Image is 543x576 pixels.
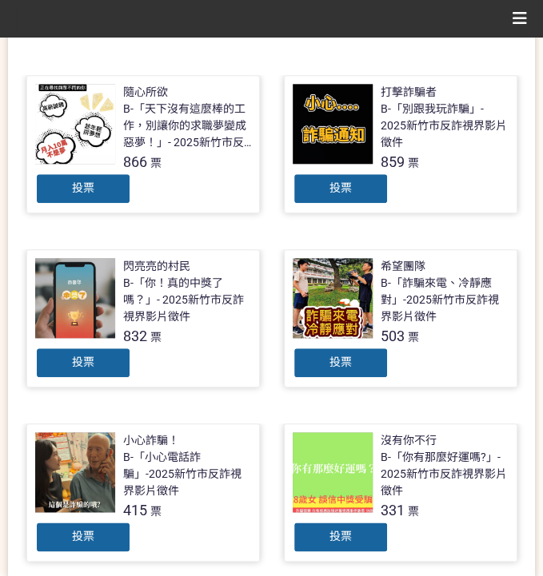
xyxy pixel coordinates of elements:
[123,153,147,170] span: 866
[123,502,147,518] span: 415
[123,275,251,325] div: B-「你！真的中獎了嗎？」- 2025新竹市反詐視界影片徵件
[329,181,352,194] span: 投票
[381,153,405,170] span: 859
[381,84,437,101] div: 打擊詐騙者
[72,356,94,368] span: 投票
[123,101,251,151] div: B-「天下沒有這麼棒的工作，別讓你的求職夢變成惡夢！」- 2025新竹市反詐視界影片徵件
[150,331,162,344] span: 票
[381,449,509,499] div: B-「你有那麼好運嗎?」- 2025新竹市反詐視界影片徵件
[381,101,509,151] div: B-「別跟我玩詐騙」- 2025新竹市反詐視界影片徵件
[381,328,405,344] span: 503
[123,84,168,101] div: 隨心所欲
[123,432,179,449] div: 小心詐騙！
[408,505,419,518] span: 票
[26,249,260,387] a: 閃亮亮的村民B-「你！真的中獎了嗎？」- 2025新竹市反詐視界影片徵件832票投票
[72,530,94,542] span: 投票
[123,328,147,344] span: 832
[329,530,352,542] span: 投票
[26,423,260,562] a: 小心詐騙！B-「小心電話詐騙」-2025新竹市反詐視界影片徵件415票投票
[26,75,260,213] a: 隨心所欲B-「天下沒有這麼棒的工作，別讓你的求職夢變成惡夢！」- 2025新竹市反詐視界影片徵件866票投票
[408,331,419,344] span: 票
[284,423,517,562] a: 沒有你不行B-「你有那麼好運嗎?」- 2025新竹市反詐視界影片徵件331票投票
[381,432,437,449] div: 沒有你不行
[408,157,419,169] span: 票
[123,449,251,499] div: B-「小心電話詐騙」-2025新竹市反詐視界影片徵件
[284,249,517,387] a: 希望團隊B-「詐騙來電、冷靜應對」-2025新竹市反詐視界影片徵件503票投票
[72,181,94,194] span: 投票
[123,258,190,275] div: 閃亮亮的村民
[381,275,509,325] div: B-「詐騙來電、冷靜應對」-2025新竹市反詐視界影片徵件
[284,75,517,213] a: 打擊詐騙者B-「別跟我玩詐騙」- 2025新竹市反詐視界影片徵件859票投票
[150,505,162,518] span: 票
[381,502,405,518] span: 331
[150,157,162,169] span: 票
[381,258,425,275] div: 希望團隊
[329,356,352,368] span: 投票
